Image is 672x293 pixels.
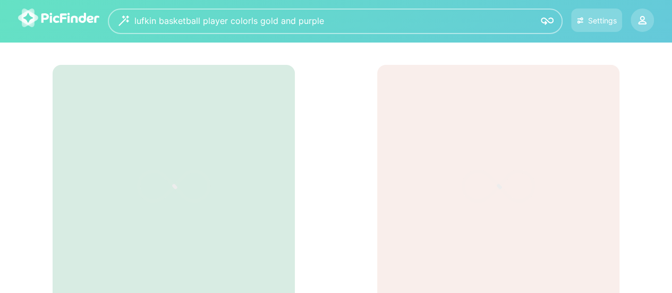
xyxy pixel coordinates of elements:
[18,9,99,27] img: logo-picfinder-white-transparent.svg
[577,16,584,25] img: icon-settings.svg
[588,16,616,25] div: Settings
[571,9,622,32] button: Settings
[118,15,129,26] img: wizard.svg
[541,15,554,28] img: icon-search.svg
